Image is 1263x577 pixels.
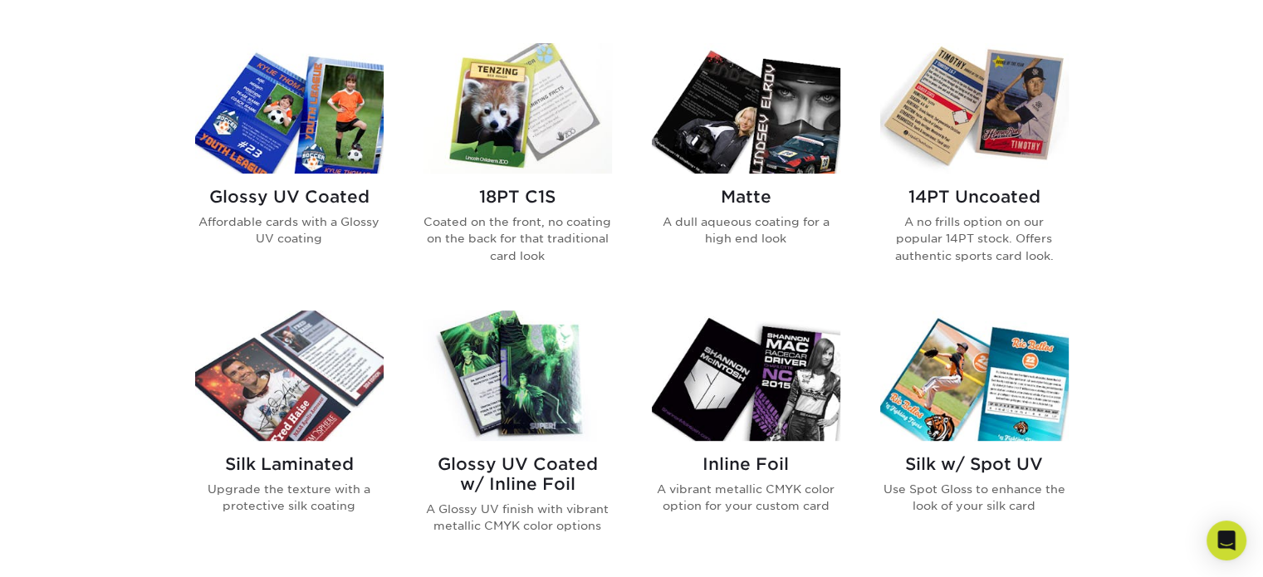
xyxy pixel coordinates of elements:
p: Affordable cards with a Glossy UV coating [195,213,384,247]
h2: Matte [652,187,840,207]
a: Inline Foil Trading Cards Inline Foil A vibrant metallic CMYK color option for your custom card [652,311,840,561]
h2: 14PT Uncoated [880,187,1069,207]
h2: Glossy UV Coated [195,187,384,207]
img: Matte Trading Cards [652,43,840,174]
h2: Silk Laminated [195,454,384,474]
a: 14PT Uncoated Trading Cards 14PT Uncoated A no frills option on our popular 14PT stock. Offers au... [880,43,1069,291]
img: Glossy UV Coated w/ Inline Foil Trading Cards [423,311,612,441]
img: Inline Foil Trading Cards [652,311,840,441]
a: 18PT C1S Trading Cards 18PT C1S Coated on the front, no coating on the back for that traditional ... [423,43,612,291]
h2: Inline Foil [652,454,840,474]
p: A dull aqueous coating for a high end look [652,213,840,247]
a: Matte Trading Cards Matte A dull aqueous coating for a high end look [652,43,840,291]
h2: Silk w/ Spot UV [880,454,1069,474]
h2: Glossy UV Coated w/ Inline Foil [423,454,612,494]
p: A Glossy UV finish with vibrant metallic CMYK color options [423,501,612,535]
a: Glossy UV Coated w/ Inline Foil Trading Cards Glossy UV Coated w/ Inline Foil A Glossy UV finish ... [423,311,612,561]
a: Glossy UV Coated Trading Cards Glossy UV Coated Affordable cards with a Glossy UV coating [195,43,384,291]
img: Glossy UV Coated Trading Cards [195,43,384,174]
p: A no frills option on our popular 14PT stock. Offers authentic sports card look. [880,213,1069,264]
p: Coated on the front, no coating on the back for that traditional card look [423,213,612,264]
a: Silk w/ Spot UV Trading Cards Silk w/ Spot UV Use Spot Gloss to enhance the look of your silk card [880,311,1069,561]
img: Silk Laminated Trading Cards [195,311,384,441]
div: Open Intercom Messenger [1207,521,1246,560]
img: 18PT C1S Trading Cards [423,43,612,174]
h2: 18PT C1S [423,187,612,207]
p: A vibrant metallic CMYK color option for your custom card [652,481,840,515]
img: Silk w/ Spot UV Trading Cards [880,311,1069,441]
img: 14PT Uncoated Trading Cards [880,43,1069,174]
a: Silk Laminated Trading Cards Silk Laminated Upgrade the texture with a protective silk coating [195,311,384,561]
p: Upgrade the texture with a protective silk coating [195,481,384,515]
p: Use Spot Gloss to enhance the look of your silk card [880,481,1069,515]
